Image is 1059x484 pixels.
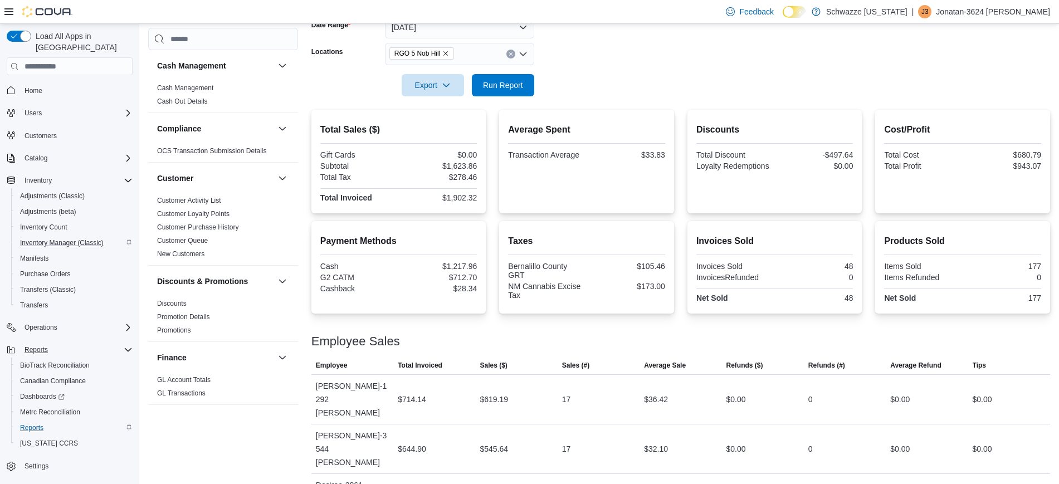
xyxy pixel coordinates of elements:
h2: Average Spent [508,123,665,136]
span: Inventory Manager (Classic) [16,236,133,250]
div: $0.00 [890,393,910,406]
span: Customer Activity List [157,196,221,205]
div: Cash Management [148,81,298,113]
span: Adjustments (Classic) [20,192,85,201]
span: Discounts [157,299,187,308]
div: Items Sold [884,262,960,271]
button: Run Report [472,74,534,96]
span: Users [20,106,133,120]
span: Sales ($) [480,361,507,370]
div: Total Cost [884,150,960,159]
button: Compliance [157,123,274,134]
span: Customer Queue [157,236,208,245]
button: Compliance [276,122,289,135]
div: Customer [148,194,298,265]
span: Catalog [25,154,47,163]
button: Operations [20,321,62,334]
div: $644.90 [398,442,426,456]
button: Cash Management [157,60,274,71]
div: [PERSON_NAME]-3544 [PERSON_NAME] [311,424,393,473]
div: Total Profit [884,162,960,170]
input: Dark Mode [783,6,806,18]
h3: Employee Sales [311,335,400,348]
span: Tips [973,361,986,370]
div: 0 [808,442,813,456]
a: Purchase Orders [16,267,75,281]
h3: Cash Management [157,60,226,71]
div: $1,623.86 [401,162,477,170]
span: Feedback [739,6,773,17]
span: Customer Loyalty Points [157,209,230,218]
h2: Discounts [696,123,853,136]
span: Dashboards [16,390,133,403]
h2: Products Sold [884,234,1041,248]
span: Transfers [20,301,48,310]
a: OCS Transaction Submission Details [157,147,267,155]
div: InvoicesRefunded [696,273,773,282]
a: Customer Purchase History [157,223,239,231]
a: Metrc Reconciliation [16,405,85,419]
span: Sales (#) [562,361,589,370]
div: Cash [320,262,397,271]
strong: Net Sold [884,294,916,302]
div: $0.00 [890,442,910,456]
label: Date Range [311,21,351,30]
button: Catalog [20,151,52,165]
button: Reports [11,420,137,436]
span: Canadian Compliance [20,377,86,385]
a: Customers [20,129,61,143]
div: $173.00 [589,282,665,291]
a: Home [20,84,47,97]
span: [US_STATE] CCRS [20,439,78,448]
button: Inventory Manager (Classic) [11,235,137,251]
a: Reports [16,421,48,434]
button: [DATE] [385,16,534,38]
span: Promotions [157,326,191,335]
button: Finance [157,352,274,363]
div: $0.00 [726,393,746,406]
span: RGO 5 Nob Hill [394,48,441,59]
span: Operations [20,321,133,334]
span: Washington CCRS [16,437,133,450]
h3: Finance [157,352,187,363]
button: Discounts & Promotions [157,276,274,287]
div: Loyalty Redemptions [696,162,773,170]
span: Customers [25,131,57,140]
p: Schwazze [US_STATE] [826,5,907,18]
span: Inventory Manager (Classic) [20,238,104,247]
span: Users [25,109,42,118]
div: $33.83 [589,150,665,159]
a: Adjustments (Classic) [16,189,89,203]
span: Manifests [16,252,133,265]
a: [US_STATE] CCRS [16,437,82,450]
a: Dashboards [16,390,69,403]
button: Metrc Reconciliation [11,404,137,420]
h2: Cost/Profit [884,123,1041,136]
h2: Total Sales ($) [320,123,477,136]
button: Reports [2,342,137,358]
button: Reports [20,343,52,356]
div: Cashback [320,284,397,293]
button: BioTrack Reconciliation [11,358,137,373]
p: | [912,5,914,18]
span: Adjustments (Classic) [16,189,133,203]
span: Load All Apps in [GEOGRAPHIC_DATA] [31,31,133,53]
button: Clear input [506,50,515,58]
a: Settings [20,459,53,473]
button: Finance [276,351,289,364]
strong: Total Invoiced [320,193,372,202]
span: Reports [20,343,133,356]
div: $0.00 [777,162,853,170]
button: Customer [157,173,274,184]
div: Total Tax [320,173,397,182]
span: Reports [25,345,48,354]
button: Inventory Count [11,219,137,235]
button: Transfers [11,297,137,313]
button: Discounts & Promotions [276,275,289,288]
div: 48 [777,294,853,302]
a: Canadian Compliance [16,374,90,388]
button: Remove RGO 5 Nob Hill from selection in this group [442,50,449,57]
span: Manifests [20,254,48,263]
a: BioTrack Reconciliation [16,359,94,372]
